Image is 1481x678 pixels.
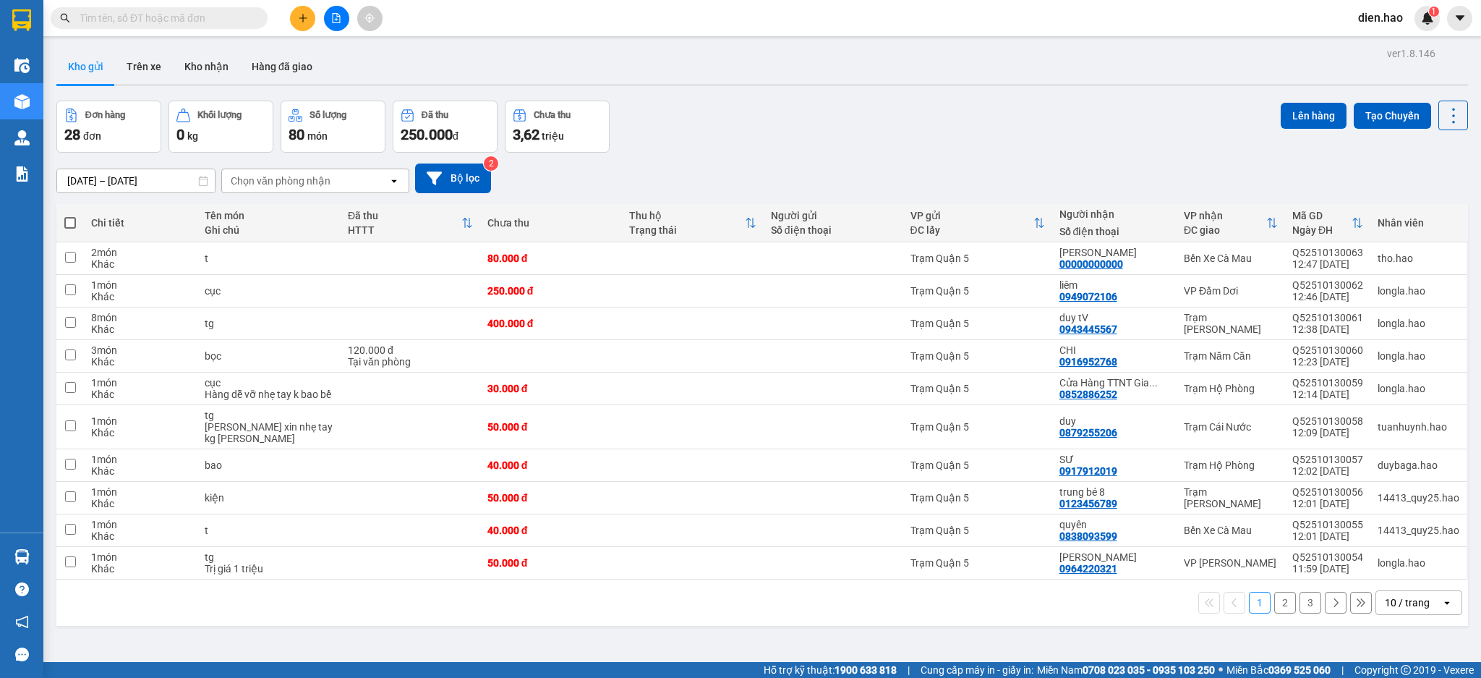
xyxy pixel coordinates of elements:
div: anh vương [1059,551,1169,563]
div: VP nhận [1184,210,1266,221]
div: 12:46 [DATE] [1292,291,1363,302]
strong: 0369 525 060 [1268,664,1331,676]
div: 12:47 [DATE] [1292,258,1363,270]
strong: 1900 633 818 [835,664,897,676]
div: Chi tiết [91,217,190,229]
svg: open [388,175,400,187]
svg: open [1441,597,1453,609]
span: món [307,130,328,142]
div: Tên món [205,210,333,221]
sup: 1 [1429,7,1439,17]
button: aim [357,6,383,31]
div: Chưa thu [487,217,615,229]
th: Toggle SortBy [1285,204,1370,242]
div: Trị giá 1 triệu [205,563,333,575]
div: Trạm Hộ Phòng [1184,383,1278,394]
div: longla.hao [1378,318,1459,329]
div: Người gửi [771,210,896,221]
span: kg [187,130,198,142]
div: Trạm Quận 5 [910,459,1045,471]
button: file-add [324,6,349,31]
div: 1 món [91,486,190,498]
img: solution-icon [14,166,30,182]
div: Trạm Năm Căn [1184,350,1278,362]
div: Trạm Quận 5 [910,318,1045,329]
div: t [205,525,333,536]
span: Miền Nam [1037,662,1215,678]
img: warehouse-icon [14,549,30,564]
div: Khác [91,427,190,438]
button: Hàng đã giao [240,49,324,84]
div: Trạm Cái Nước [1184,421,1278,433]
div: liêm [1059,279,1169,291]
button: Đã thu250.000đ [393,101,498,153]
div: Số lượng [310,110,346,120]
button: Đơn hàng28đơn [56,101,161,153]
div: 8 món [91,312,190,323]
div: cục [205,377,333,389]
div: Khác [91,530,190,542]
th: Toggle SortBy [903,204,1052,242]
span: triệu [542,130,564,142]
span: copyright [1401,665,1411,675]
div: tg [205,318,333,329]
img: icon-new-feature [1421,12,1434,25]
div: Q52510130062 [1292,279,1363,291]
div: ĐC lấy [910,224,1033,236]
span: caret-down [1454,12,1467,25]
div: Chưa thu [534,110,571,120]
span: 3,62 [513,126,539,143]
div: Bến Xe Cà Mau [1184,253,1278,264]
div: Khác [91,323,190,335]
th: Toggle SortBy [341,204,480,242]
div: tg [205,410,333,421]
div: Khác [91,498,190,509]
button: Lên hàng [1281,103,1346,129]
button: Trên xe [115,49,173,84]
div: Trạm Quận 5 [910,383,1045,394]
div: 40.000 đ [487,459,615,471]
div: Thu hộ [629,210,745,221]
div: bọc [205,350,333,362]
div: SƯ [1059,454,1169,465]
div: longla.hao [1378,557,1459,569]
span: 80 [289,126,304,143]
div: 30.000 đ [487,383,615,394]
span: file-add [331,13,341,23]
div: Trạm Quận 5 [910,350,1045,362]
input: Tìm tên, số ĐT hoặc mã đơn [80,10,250,26]
span: question-circle [15,582,29,596]
div: Trạm Quận 5 [910,557,1045,569]
img: logo-vxr [12,9,31,31]
div: khổng tứ tài [1059,247,1169,258]
div: Trạng thái [629,224,745,236]
div: Khác [91,465,190,477]
div: Trạm [PERSON_NAME] [1184,312,1278,335]
div: 2 món [91,247,190,258]
span: notification [15,615,29,629]
div: 400.000 đ [487,318,615,329]
div: 120.000 đ [348,344,473,356]
div: Trạm Quận 5 [910,421,1045,433]
div: 80.000 đ [487,253,615,264]
div: 250.000 đ [487,285,615,297]
button: Bộ lọc [415,164,491,193]
strong: 0708 023 035 - 0935 103 250 [1083,664,1215,676]
img: warehouse-icon [14,58,30,73]
div: Q52510130058 [1292,415,1363,427]
button: Kho gửi [56,49,115,84]
div: trung bé 8 [1059,486,1169,498]
div: Đã thu [422,110,448,120]
div: Q52510130057 [1292,454,1363,465]
span: 250.000 [401,126,453,143]
div: Chọn văn phòng nhận [231,174,330,188]
div: ver 1.8.146 [1387,46,1435,62]
div: longla.hao [1378,285,1459,297]
div: 0943445567 [1059,323,1117,335]
div: tuanhuynh.hao [1378,421,1459,433]
span: ... [1149,377,1158,389]
div: Người nhận [1059,208,1169,220]
div: Q52510130061 [1292,312,1363,323]
div: Q52510130063 [1292,247,1363,258]
div: Ngày ĐH [1292,224,1352,236]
